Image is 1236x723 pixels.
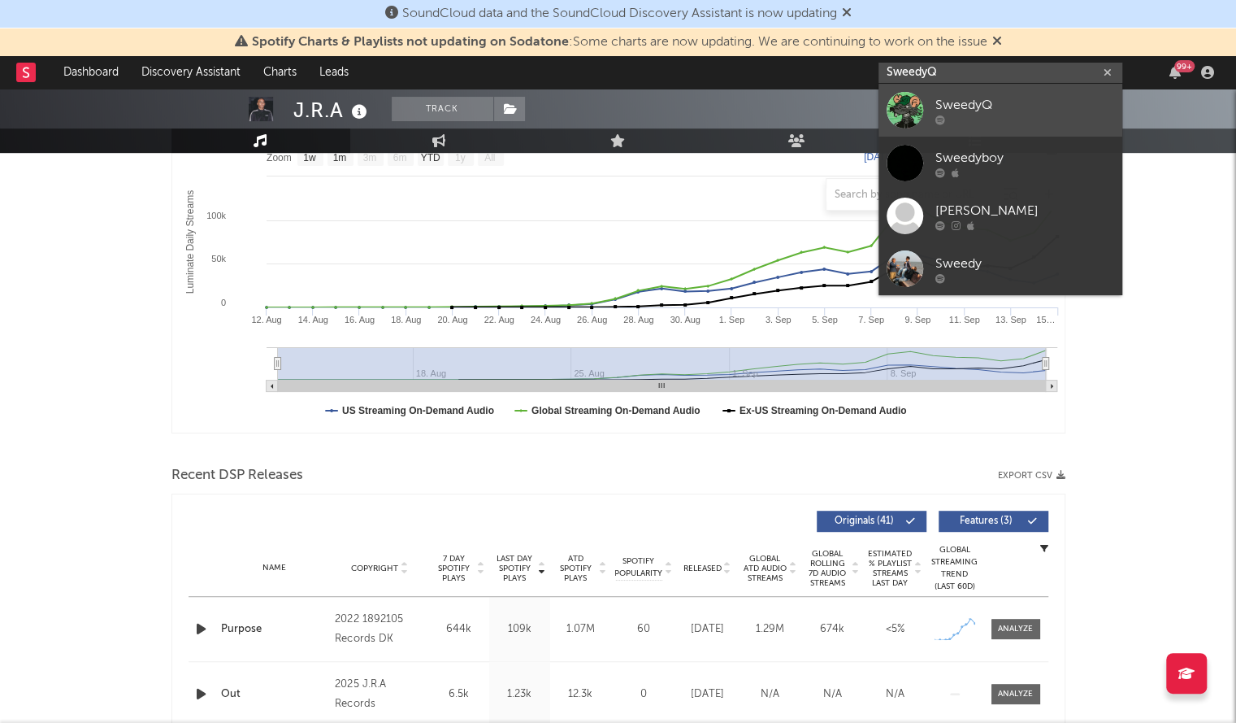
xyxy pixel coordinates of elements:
text: [DATE] [864,151,895,163]
div: <5% [868,621,922,638]
div: Sweedy [935,254,1114,273]
div: 6.5k [432,686,485,703]
div: 2025 J.R.A Records [335,675,423,714]
span: Features ( 3 ) [949,516,1024,526]
span: SoundCloud data and the SoundCloud Discovery Assistant is now updating [402,7,837,20]
a: [PERSON_NAME] [878,189,1122,242]
text: 24. Aug [530,315,560,324]
span: 7 Day Spotify Plays [432,554,475,583]
span: Dismiss [842,7,852,20]
text: Zoom [267,152,292,163]
div: N/A [805,686,860,703]
a: SweedyQ [878,84,1122,137]
div: 1.29M [743,621,797,638]
input: Search by song name or URL [826,189,998,202]
text: Global Streaming On-Demand Audio [531,405,700,416]
span: Copyright [351,564,398,573]
div: 2022 1892105 Records DK [335,610,423,649]
div: Global Streaming Trend (Last 60D) [930,544,979,593]
span: Global ATD Audio Streams [743,554,787,583]
span: Global Rolling 7D Audio Streams [805,549,850,588]
div: 674k [805,621,860,638]
text: 3. Sep [765,315,791,324]
button: Export CSV [998,471,1065,481]
text: 14. Aug [297,315,327,324]
text: 15… [1036,315,1055,324]
span: Estimated % Playlist Streams Last Day [868,549,913,588]
text: Luminate Daily Streams [184,190,195,294]
text: 6m [392,152,406,163]
a: Purpose [221,621,327,638]
a: Discovery Assistant [130,56,252,89]
div: [PERSON_NAME] [935,201,1114,220]
text: 20. Aug [437,315,467,324]
div: 644k [432,621,485,638]
text: All [484,152,495,163]
text: 50k [211,254,226,264]
a: Dashboard [52,56,130,89]
span: : Some charts are now updating. We are continuing to work on the issue [252,36,987,49]
text: YTD [420,152,440,163]
div: N/A [868,686,922,703]
text: 18. Aug [391,315,421,324]
div: 109k [493,621,546,638]
text: 1y [454,152,465,163]
text: 12. Aug [251,315,281,324]
input: Search for artists [878,63,1122,83]
a: Charts [252,56,308,89]
div: 60 [615,621,672,638]
text: 7. Sep [858,315,884,324]
text: 28. Aug [623,315,653,324]
div: J.R.A [293,97,371,124]
text: 13. Sep [995,315,1026,324]
button: Originals(41) [817,511,926,532]
text: 22. Aug [484,315,514,324]
div: Name [221,562,327,574]
text: Ex-US Streaming On-Demand Audio [739,405,906,416]
span: Released [683,564,722,573]
div: [DATE] [680,686,735,703]
text: 16. Aug [344,315,374,324]
div: 1.23k [493,686,546,703]
div: [DATE] [680,621,735,638]
a: Sweedyboy [878,137,1122,189]
div: N/A [743,686,797,703]
text: 100k [206,211,226,220]
span: ATD Spotify Plays [554,554,597,583]
svg: Luminate Daily Consumption [172,107,1065,433]
a: Out [221,686,327,703]
a: Leads [308,56,360,89]
text: 0 [220,298,225,307]
span: Last Day Spotify Plays [493,554,536,583]
button: Features(3) [939,511,1048,532]
span: Originals ( 41 ) [827,516,902,526]
text: 5. Sep [811,315,837,324]
div: 1.07M [554,621,607,638]
text: 9. Sep [904,315,930,324]
text: 30. Aug [670,315,700,324]
text: 1. Sep [718,315,744,324]
a: Sweedy [878,242,1122,295]
div: 12.3k [554,686,607,703]
text: 11. Sep [948,315,979,324]
button: 99+ [1169,66,1181,79]
span: Dismiss [992,36,1002,49]
text: US Streaming On-Demand Audio [342,405,494,416]
div: Sweedyboy [935,148,1114,168]
text: 1m [332,152,346,163]
text: 1w [303,152,316,163]
text: 26. Aug [576,315,606,324]
div: 0 [615,686,672,703]
span: Spotify Charts & Playlists not updating on Sodatone [252,36,569,49]
text: 3m [362,152,376,163]
div: SweedyQ [935,95,1114,115]
span: Recent DSP Releases [171,466,303,486]
span: Spotify Popularity [614,555,662,580]
button: Track [392,97,493,121]
div: 99 + [1174,60,1195,72]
